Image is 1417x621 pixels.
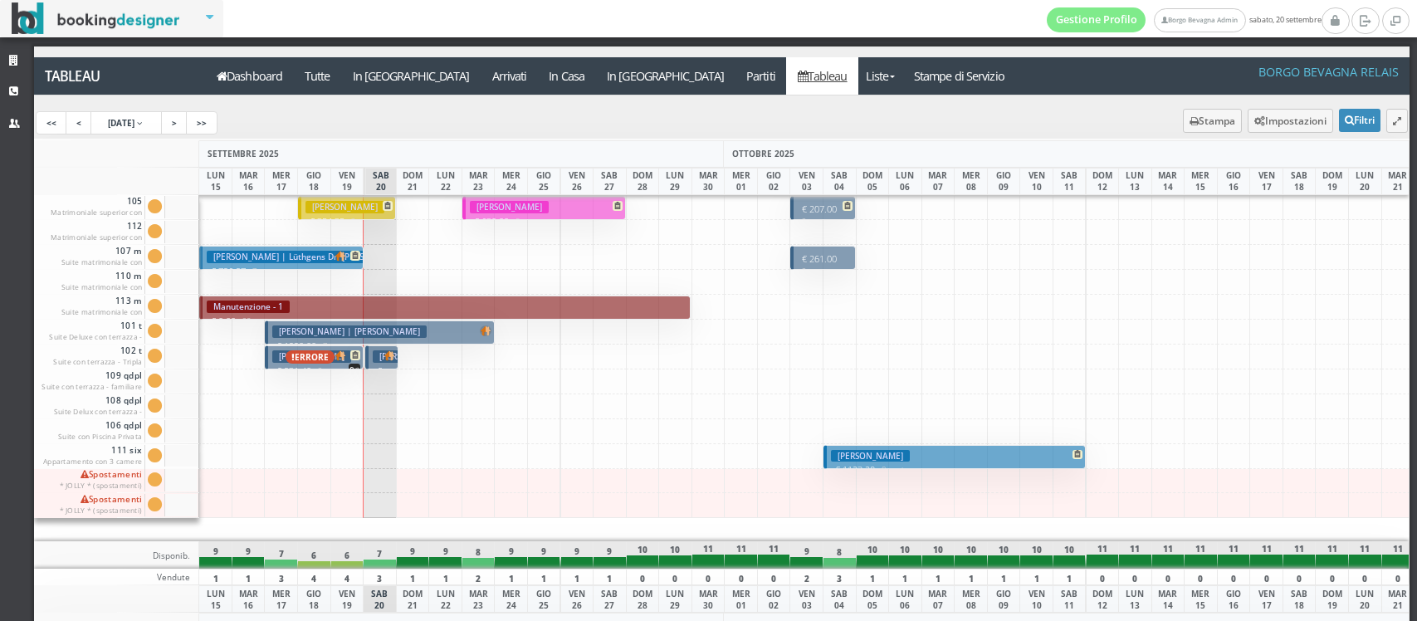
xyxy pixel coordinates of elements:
[199,296,691,320] button: Manutenzione - 1 € 0.00 28 notti
[802,204,843,228] small: 2 notti
[232,541,266,569] div: 9
[789,541,823,569] div: 9
[363,569,397,585] div: 3
[987,569,1021,585] div: 1
[186,111,217,134] a: >>
[265,345,363,369] button: [PERSON_NAME] ERRORE € 931.40 2 notti
[786,57,858,95] a: Tableau
[560,168,594,195] div: VEN 26
[396,168,430,195] div: DOM 21
[207,301,290,313] h3: Manutenzione - 1
[373,364,393,417] p: € 200.05
[858,57,902,95] a: Liste
[297,569,331,585] div: 4
[428,168,462,195] div: LUN 22
[538,57,596,95] a: In Casa
[856,168,890,195] div: DOM 05
[494,168,528,195] div: MER 24
[798,252,851,278] p: € 261.00
[272,325,427,338] h3: [PERSON_NAME] | [PERSON_NAME]
[49,332,142,353] small: Suite Deluxe con terrazza - Tripla
[1217,585,1251,613] div: GIO 16
[987,168,1021,195] div: GIO 09
[57,469,145,491] span: Spostamenti
[789,585,823,613] div: VEN 03
[757,585,791,613] div: GIO 02
[330,569,364,585] div: 4
[246,266,274,277] small: 7 notti
[1151,585,1185,613] div: MAR 14
[724,168,758,195] div: MER 01
[1047,7,1146,32] a: Gestione Profilo
[1315,168,1349,195] div: DOM 19
[335,350,346,361] img: room-undefined.png
[66,111,92,134] a: <
[56,420,144,443] span: 106 qdpl
[724,541,758,569] div: 11
[60,481,143,490] small: * JOLLY * (spostamenti)
[888,541,922,569] div: 10
[297,541,331,569] div: 6
[902,57,1015,95] a: Stampe di Servizio
[1086,168,1120,195] div: DOM 12
[757,168,791,195] div: GIO 02
[658,168,692,195] div: LUN 29
[264,168,298,195] div: MER 17
[823,569,857,585] div: 3
[1151,541,1185,569] div: 11
[1249,569,1283,585] div: 0
[560,541,594,569] div: 9
[297,585,331,613] div: GIO 18
[37,221,145,246] span: 112
[1381,569,1415,585] div: 0
[298,196,396,220] button: [PERSON_NAME] € 354.35 3 notti
[428,585,462,613] div: LUN 22
[954,569,988,585] div: 1
[1217,569,1251,585] div: 0
[790,196,856,220] button: € 207.00 2 notti
[344,217,373,227] small: 3 notti
[462,585,496,613] div: MAR 23
[54,407,143,428] small: Suite Delux con terrazza - familiare
[658,569,692,585] div: 0
[1151,569,1185,585] div: 0
[1086,569,1120,585] div: 0
[37,246,145,271] span: 107 m
[1053,541,1087,569] div: 10
[330,168,364,195] div: VEN 19
[470,215,621,228] p: € 630.00
[39,370,144,393] span: 109 qdpl
[1348,585,1382,613] div: LUN 20
[1283,585,1317,613] div: SAB 18
[207,251,414,263] h3: [PERSON_NAME] | Lüthgens Dr. [PERSON_NAME]
[658,541,692,569] div: 10
[1217,168,1251,195] div: GIO 16
[1184,569,1218,585] div: 0
[61,307,143,328] small: Suite matrimoniale con terrazza
[384,350,395,361] img: room-undefined.png
[297,168,331,195] div: GIO 18
[823,168,857,195] div: SAB 04
[1217,541,1251,569] div: 11
[1283,541,1317,569] div: 11
[428,541,462,569] div: 9
[831,450,910,462] h3: [PERSON_NAME]
[593,569,627,585] div: 1
[823,585,857,613] div: SAB 04
[856,585,890,613] div: DOM 05
[1348,168,1382,195] div: LUN 20
[1118,168,1152,195] div: LUN 13
[232,585,266,613] div: MAR 16
[1053,585,1087,613] div: SAB 11
[198,541,232,569] div: 9
[735,57,787,95] a: Partiti
[1086,585,1120,613] div: DOM 12
[691,168,726,195] div: MAR 30
[36,111,67,134] a: <<
[757,569,791,585] div: 0
[51,345,144,368] span: 102 t
[330,541,364,569] div: 6
[305,201,384,213] h3: [PERSON_NAME]
[1019,569,1053,585] div: 1
[58,432,143,441] small: Suite con Piscina Privata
